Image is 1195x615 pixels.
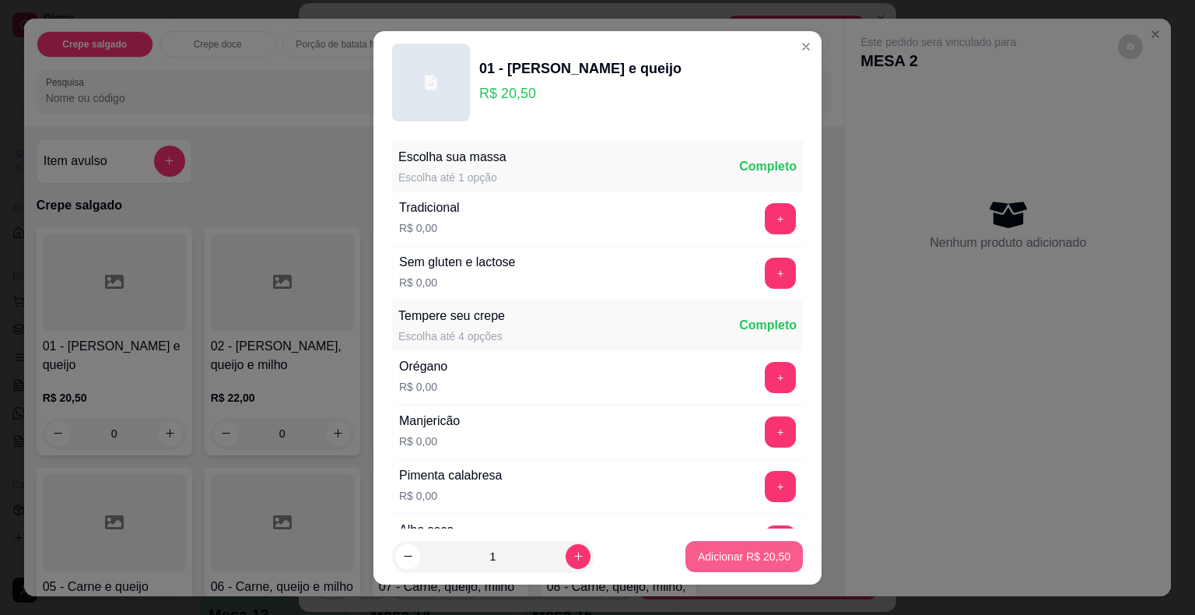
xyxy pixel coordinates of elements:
p: R$ 0,00 [399,379,447,395]
div: 01 - [PERSON_NAME] e queijo [479,58,682,79]
div: Alho seco [399,521,454,539]
div: Pimenta calabresa [399,466,503,485]
button: add [765,416,796,448]
button: add [765,471,796,502]
button: Adicionar R$ 20,50 [685,541,803,572]
p: R$ 0,00 [399,488,503,504]
div: Completo [739,316,797,335]
div: Escolha até 1 opção [398,170,506,185]
p: R$ 0,00 [399,220,460,236]
p: R$ 20,50 [479,83,682,104]
div: Tradicional [399,199,460,217]
p: R$ 0,00 [399,434,460,449]
div: Sem gluten e lactose [399,253,515,272]
p: R$ 0,00 [399,275,515,290]
div: Escolha até 4 opções [398,329,505,344]
button: add [765,258,796,289]
div: Manjericão [399,412,460,430]
div: Tempere seu crepe [398,307,505,325]
div: Escolha sua massa [398,148,506,167]
button: Close [794,34,818,59]
p: Adicionar R$ 20,50 [698,549,790,564]
button: increase-product-quantity [566,544,590,569]
button: add [765,203,796,234]
button: add [765,362,796,393]
button: decrease-product-quantity [395,544,420,569]
div: Orégano [399,357,447,376]
div: Completo [739,157,797,176]
button: add [765,525,796,557]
